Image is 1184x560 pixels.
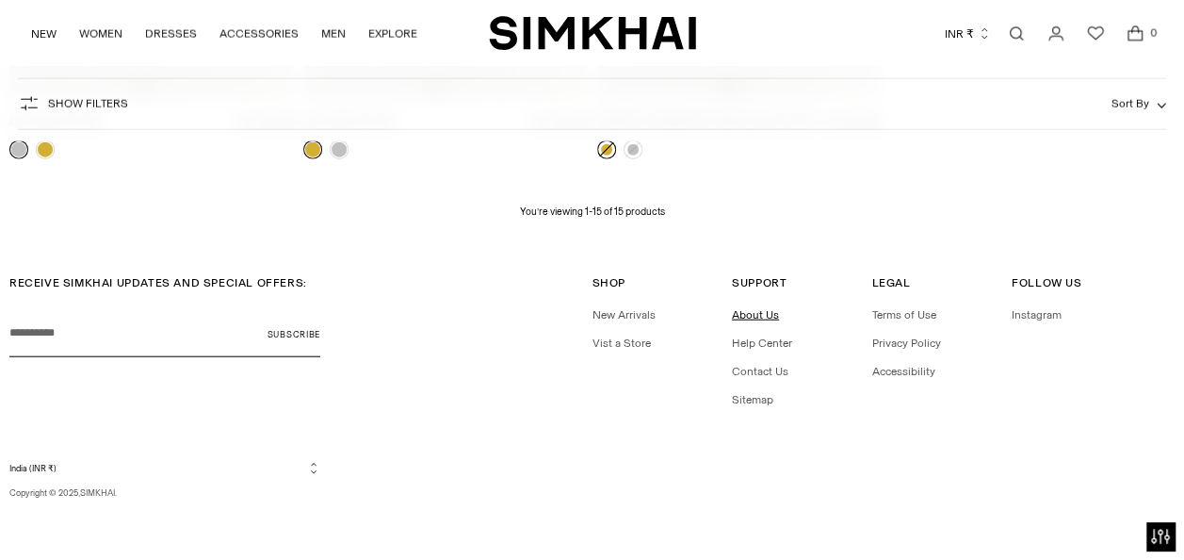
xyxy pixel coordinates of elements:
a: About Us [732,308,779,321]
a: Contact Us [732,365,788,378]
span: 0 [1144,25,1161,41]
button: Subscribe [268,310,320,357]
span: Support [732,276,787,289]
a: Vist a Store [592,337,651,350]
a: Open cart modal [1116,15,1154,53]
button: India (INR ₹) [9,461,320,475]
a: Privacy Policy [871,337,940,350]
a: WOMEN [79,13,122,55]
a: NEW [31,13,57,55]
span: Legal [871,276,910,289]
a: Help Center [732,337,792,350]
a: MEN [321,13,346,55]
a: Open search modal [997,15,1035,53]
a: SIMKHAI [80,487,115,498]
a: Terms of Use [871,308,935,321]
span: RECEIVE SIMKHAI UPDATES AND SPECIAL OFFERS: [9,276,307,289]
span: Sort By [1111,97,1149,110]
p: Copyright © 2025, . [9,486,320,500]
a: Sitemap [732,393,773,406]
a: DRESSES [145,13,197,55]
a: Wishlist [1077,15,1114,53]
span: Show Filters [48,97,128,110]
span: Shop [592,276,625,289]
button: Sort By [1111,93,1166,114]
a: ACCESSORIES [219,13,299,55]
a: Instagram [1012,308,1062,321]
a: New Arrivals [592,308,656,321]
a: SIMKHAI [489,15,696,52]
p: You’re viewing 1-15 of 15 products [520,205,665,220]
a: Accessibility [871,365,934,378]
a: EXPLORE [368,13,417,55]
button: INR ₹ [945,13,991,55]
button: Show Filters [18,89,128,119]
a: Go to the account page [1037,15,1075,53]
span: Follow Us [1012,276,1081,289]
